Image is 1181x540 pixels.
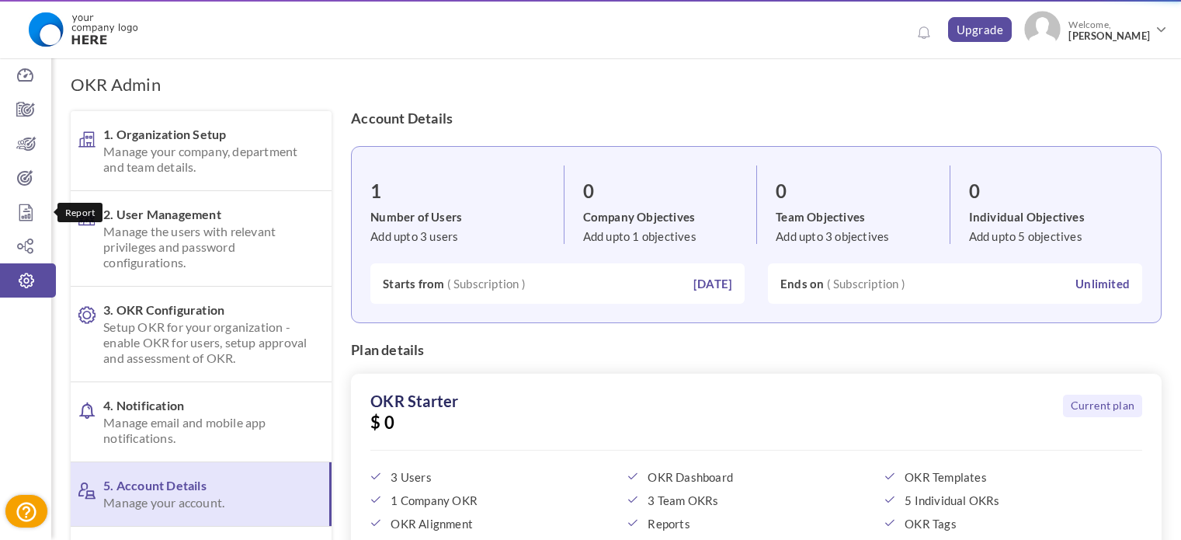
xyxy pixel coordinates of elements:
[370,209,563,225] label: Number of Users
[648,470,869,484] span: OKR Dashboard
[351,343,1162,358] h4: Plan details
[391,493,612,507] span: 1 Company OKR
[103,415,307,446] span: Manage email and mobile app notifications.
[969,209,1142,225] label: Individual Objectives
[103,319,307,366] span: Setup OKR for your organization - enable OKR for users, setup approval and assessment of OKR.
[103,302,307,366] span: 3. OKR Configuration
[370,393,458,409] label: OKR Starter
[948,17,1013,42] a: Upgrade
[391,517,612,531] span: OKR Alignment
[1075,276,1130,291] label: Unlimited
[905,470,1126,484] span: OKR Templates
[18,10,148,49] img: Logo
[351,111,1162,127] h4: Account Details
[103,127,307,175] span: 1. Organization Setup
[648,493,869,507] span: 3 Team OKRs
[583,229,696,243] span: Add upto 1 objectives
[370,415,1142,451] span: $ 0
[370,229,458,243] span: Add upto 3 users
[969,181,1142,201] h3: 0
[103,144,307,175] span: Manage your company, department and team details.
[583,209,756,225] label: Company Objectives
[693,276,732,291] label: [DATE]
[71,74,161,96] h1: OKR Admin
[1024,11,1061,47] img: Photo
[383,277,444,291] b: Starts from
[103,478,305,510] span: 5. Account Details
[103,207,307,270] span: 2. User Management
[827,276,905,291] span: ( Subscription )
[103,398,307,446] span: 4. Notification
[103,224,307,270] span: Manage the users with relevant privileges and password configurations.
[776,229,889,243] span: Add upto 3 objectives
[776,209,949,225] label: Team Objectives
[1068,30,1150,42] span: [PERSON_NAME]
[905,493,1126,507] span: 5 Individual OKRs
[57,203,102,222] div: Report
[370,181,563,201] h3: 1
[912,20,936,45] a: Notifications
[969,229,1082,243] span: Add upto 5 objectives
[447,276,526,291] span: ( Subscription )
[776,181,949,201] h3: 0
[648,517,869,531] span: Reports
[103,495,305,510] span: Manage your account.
[780,277,824,291] b: Ends on
[1018,5,1173,50] a: Photo Welcome,[PERSON_NAME]
[391,470,612,484] span: 3 Users
[905,517,1126,531] span: OKR Tags
[583,181,756,201] h3: 0
[1061,11,1154,50] span: Welcome,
